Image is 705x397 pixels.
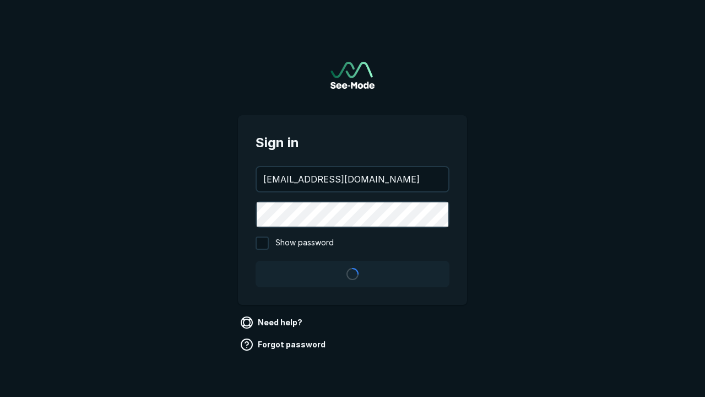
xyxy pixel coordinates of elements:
a: Forgot password [238,336,330,353]
img: See-Mode Logo [330,62,375,89]
span: Sign in [256,133,449,153]
input: your@email.com [257,167,448,191]
span: Show password [275,237,334,250]
a: Need help? [238,314,307,331]
a: Go to sign in [330,62,375,89]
